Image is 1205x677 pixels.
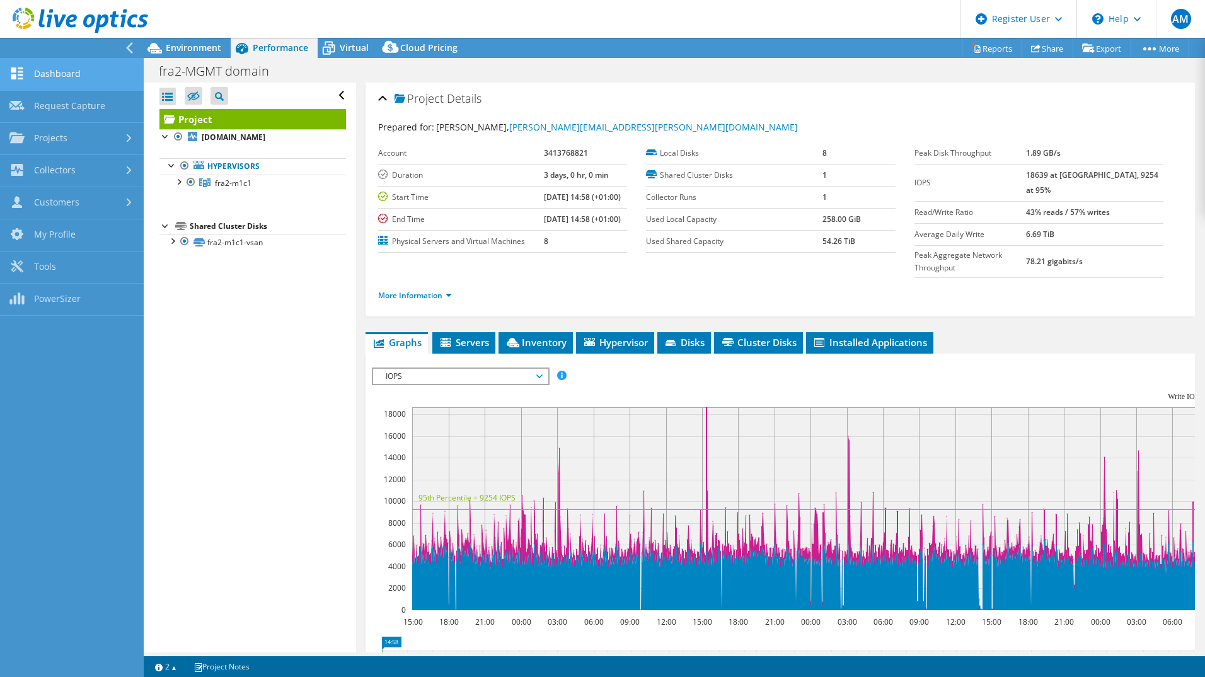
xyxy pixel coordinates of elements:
span: Cluster Disks [720,336,797,349]
a: Hypervisors [159,158,346,175]
text: 6000 [388,539,406,550]
span: Disks [664,336,705,349]
b: 3413768821 [544,148,588,158]
a: [DOMAIN_NAME] [159,129,346,146]
svg: \n [1092,13,1104,25]
b: 1.89 GB/s [1026,148,1061,158]
a: Share [1022,38,1073,58]
a: Project Notes [185,659,258,674]
text: 03:00 [837,616,856,627]
text: 21:00 [1054,616,1073,627]
text: 8000 [388,518,406,528]
b: 6.69 TiB [1026,229,1054,240]
span: Project [395,93,444,105]
label: Used Local Capacity [646,213,822,226]
b: 8 [544,236,548,246]
b: 8 [822,148,827,158]
text: 09:00 [620,616,639,627]
label: Duration [378,169,544,182]
span: Servers [439,336,489,349]
text: 15:00 [692,616,712,627]
span: Cloud Pricing [400,42,458,54]
text: 12000 [384,474,406,485]
a: Project [159,109,346,129]
b: [DATE] 14:58 (+01:00) [544,214,621,224]
text: 16000 [384,431,406,441]
span: Hypervisor [582,336,648,349]
span: AM [1171,9,1191,29]
text: 18000 [384,408,406,419]
text: 00:00 [511,616,531,627]
span: Virtual [340,42,369,54]
a: fra2-m1c1 [159,175,346,191]
a: Export [1073,38,1131,58]
label: Used Shared Capacity [646,235,822,248]
a: 2 [146,659,185,674]
text: 03:00 [1126,616,1146,627]
text: Write IOPS [1168,392,1203,401]
label: Shared Cluster Disks [646,169,822,182]
a: fra2-m1c1-vsan [159,234,346,250]
b: [DOMAIN_NAME] [202,132,265,142]
div: Shared Cluster Disks [190,219,346,234]
label: End Time [378,213,544,226]
text: 06:00 [1162,616,1182,627]
span: IOPS [379,369,541,384]
span: Graphs [372,336,422,349]
text: 06:00 [584,616,603,627]
text: 00:00 [800,616,820,627]
text: 2000 [388,582,406,593]
label: Physical Servers and Virtual Machines [378,235,544,248]
text: 12:00 [656,616,676,627]
text: 18:00 [439,616,458,627]
span: Environment [166,42,221,54]
text: 15:00 [981,616,1001,627]
b: 18639 at [GEOGRAPHIC_DATA], 9254 at 95% [1026,170,1158,195]
b: 54.26 TiB [822,236,855,246]
label: Read/Write Ratio [914,206,1027,219]
text: 12:00 [945,616,965,627]
text: 00:00 [1090,616,1110,627]
label: Account [378,147,544,159]
span: Inventory [505,336,567,349]
label: Start Time [378,191,544,204]
text: 14000 [384,452,406,463]
label: IOPS [914,176,1027,189]
text: 06:00 [873,616,892,627]
a: More Information [378,290,452,301]
b: [DATE] 14:58 (+01:00) [544,192,621,202]
a: More [1131,38,1189,58]
text: 15:00 [403,616,422,627]
span: Performance [253,42,308,54]
text: 09:00 [909,616,928,627]
text: 10000 [384,495,406,506]
text: 0 [401,605,406,615]
label: Peak Disk Throughput [914,147,1027,159]
a: [PERSON_NAME][EMAIL_ADDRESS][PERSON_NAME][DOMAIN_NAME] [509,121,798,133]
text: 18:00 [1018,616,1037,627]
label: Local Disks [646,147,822,159]
text: 18:00 [728,616,747,627]
text: 21:00 [475,616,494,627]
b: 43% reads / 57% writes [1026,207,1110,217]
span: Installed Applications [812,336,927,349]
h1: fra2-MGMT domain [153,64,289,78]
text: 4000 [388,561,406,572]
text: 21:00 [764,616,784,627]
label: Prepared for: [378,121,434,133]
b: 3 days, 0 hr, 0 min [544,170,609,180]
text: 03:00 [547,616,567,627]
label: Average Daily Write [914,228,1027,241]
span: fra2-m1c1 [215,178,251,188]
a: Reports [962,38,1022,58]
span: Details [447,91,481,106]
b: 78.21 gigabits/s [1026,256,1083,267]
text: 95th Percentile = 9254 IOPS [418,492,516,503]
label: Peak Aggregate Network Throughput [914,249,1027,274]
b: 258.00 GiB [822,214,861,224]
b: 1 [822,170,827,180]
label: Collector Runs [646,191,822,204]
b: 1 [822,192,827,202]
span: [PERSON_NAME], [436,121,798,133]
